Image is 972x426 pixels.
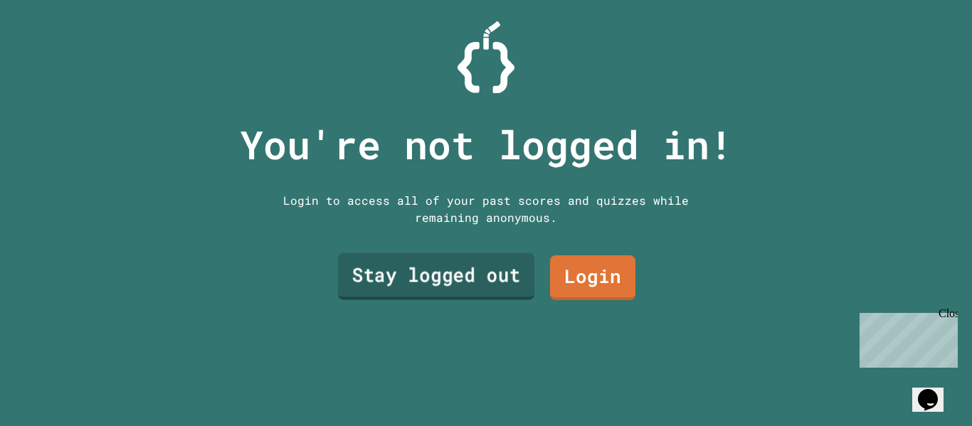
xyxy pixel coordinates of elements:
p: You're not logged in! [240,115,733,174]
div: Chat with us now!Close [6,6,98,90]
img: Logo.svg [458,21,514,93]
a: Login [550,255,635,300]
iframe: chat widget [912,369,958,412]
a: Stay logged out [338,253,534,300]
div: Login to access all of your past scores and quizzes while remaining anonymous. [273,192,699,226]
iframe: chat widget [854,307,958,368]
